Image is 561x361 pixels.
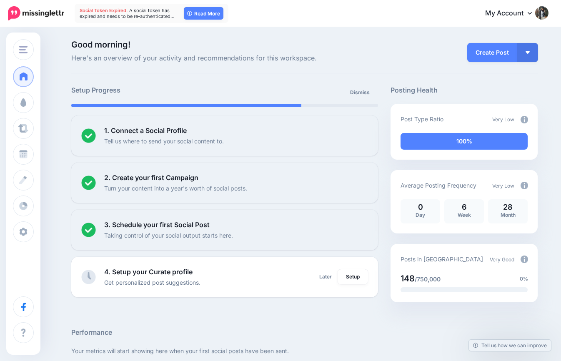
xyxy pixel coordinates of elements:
a: Later [314,269,337,284]
h5: Posting Health [391,85,538,95]
span: Here's an overview of your activity and recommendations for this workspace. [71,53,378,64]
p: Posts in [GEOGRAPHIC_DATA] [401,254,483,264]
img: arrow-down-white.png [526,51,530,54]
span: Day [416,212,425,218]
a: Read More [184,7,223,20]
img: info-circle-grey.png [521,256,528,263]
span: 0% [520,275,528,283]
img: info-circle-grey.png [521,182,528,189]
b: 3. Schedule your first Social Post [104,221,210,229]
span: Good morning! [71,40,130,50]
span: A social token has expired and needs to be re-authenticated… [80,8,175,19]
a: Create Post [467,43,517,62]
img: checked-circle.png [81,128,96,143]
span: Very Good [490,256,514,263]
a: My Account [477,3,548,24]
img: Missinglettr [8,6,64,20]
p: 6 [448,203,480,211]
p: Your metrics will start showing here when your first social posts have been sent. [71,346,538,356]
a: Setup [338,269,368,284]
a: Tell us how we can improve [469,340,551,351]
img: checked-circle.png [81,223,96,237]
h5: Setup Progress [71,85,225,95]
p: Taking control of your social output starts here. [104,231,233,240]
span: Very Low [492,116,514,123]
b: 4. Setup your Curate profile [104,268,193,276]
span: Very Low [492,183,514,189]
p: Turn your content into a year's worth of social posts. [104,183,247,193]
b: 1. Connect a Social Profile [104,126,187,135]
p: Post Type Ratio [401,114,443,124]
p: 28 [492,203,523,211]
span: Week [458,212,471,218]
img: checked-circle.png [81,175,96,190]
span: Social Token Expired. [80,8,128,13]
img: info-circle-grey.png [521,116,528,123]
h5: Performance [71,327,538,338]
span: 148 [401,273,415,283]
div: 100% of your posts in the last 30 days have been from Drip Campaigns [401,133,528,150]
span: /750,000 [415,276,441,283]
p: Get personalized post suggestions. [104,278,200,287]
p: Tell us where to send your social content to. [104,136,224,146]
a: Dismiss [345,85,375,100]
p: Average Posting Frequency [401,180,476,190]
span: Month [501,212,516,218]
p: 0 [405,203,436,211]
img: menu.png [19,46,28,53]
b: 2. Create your first Campaign [104,173,198,182]
img: clock-grey.png [81,270,96,284]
